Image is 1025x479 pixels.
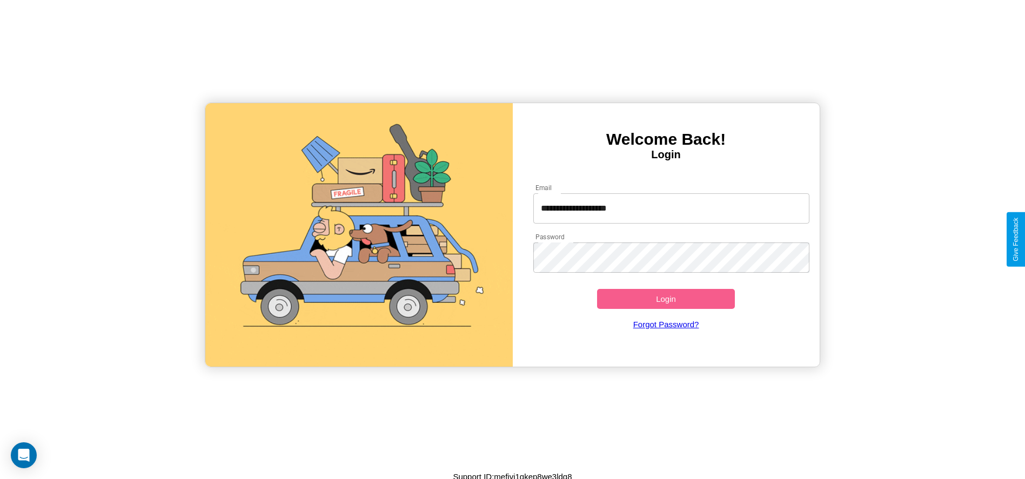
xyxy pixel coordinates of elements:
[1012,218,1020,261] div: Give Feedback
[597,289,735,309] button: Login
[513,149,820,161] h4: Login
[205,103,512,367] img: gif
[513,130,820,149] h3: Welcome Back!
[535,183,552,192] label: Email
[535,232,564,241] label: Password
[528,309,804,340] a: Forgot Password?
[11,442,37,468] div: Open Intercom Messenger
